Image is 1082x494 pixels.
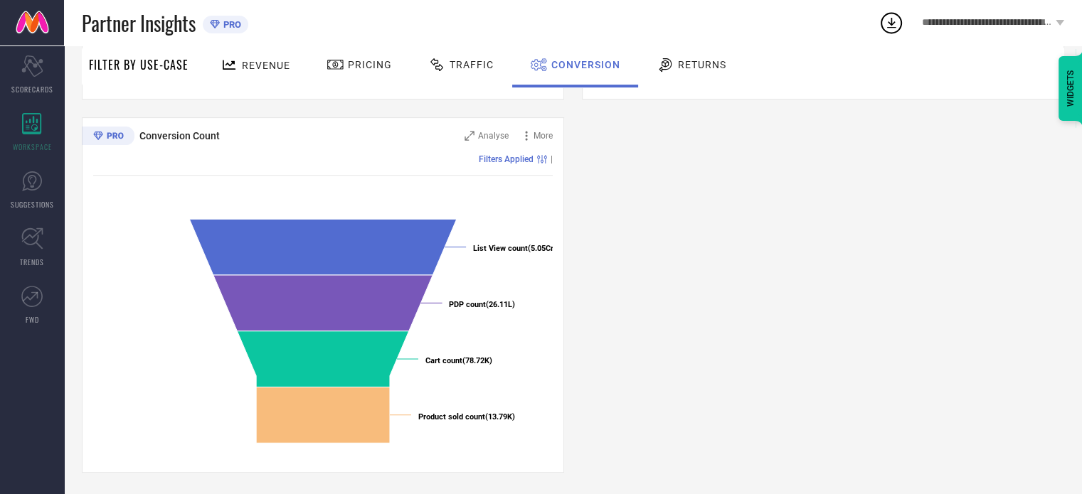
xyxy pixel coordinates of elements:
[473,244,528,253] tspan: List View count
[479,154,534,164] span: Filters Applied
[478,131,509,141] span: Analyse
[418,412,515,421] text: (13.79K)
[449,300,486,309] tspan: PDP count
[11,199,54,210] span: SUGGESTIONS
[425,356,462,365] tspan: Cart count
[425,356,492,365] text: (78.72K)
[220,19,241,30] span: PRO
[551,59,620,70] span: Conversion
[26,314,39,325] span: FWD
[879,10,904,36] div: Open download list
[450,59,494,70] span: Traffic
[89,56,189,73] span: Filter By Use-Case
[465,131,474,141] svg: Zoom
[82,9,196,38] span: Partner Insights
[348,59,392,70] span: Pricing
[418,412,485,421] tspan: Product sold count
[20,257,44,267] span: TRENDS
[534,131,553,141] span: More
[242,60,290,71] span: Revenue
[551,154,553,164] span: |
[473,244,556,253] text: (5.05Cr)
[449,300,515,309] text: (26.11L)
[678,59,726,70] span: Returns
[139,130,220,141] span: Conversion Count
[11,84,53,95] span: SCORECARDS
[82,127,134,148] div: Premium
[13,141,52,152] span: WORKSPACE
